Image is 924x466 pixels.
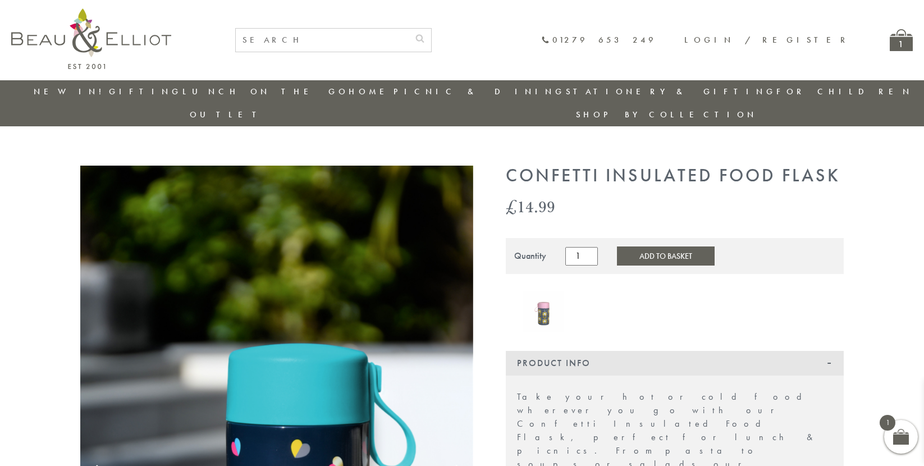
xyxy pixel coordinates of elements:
[523,291,564,334] a: Boho food flask Boho Insulated Food Flask
[506,351,844,376] div: Product Info
[190,109,264,120] a: Outlet
[880,415,895,431] span: 1
[506,166,844,186] h1: Confetti Insulated Food Flask
[566,86,776,97] a: Stationery & Gifting
[684,34,850,45] a: Login / Register
[349,86,394,97] a: Home
[394,86,565,97] a: Picnic & Dining
[565,247,598,265] input: Product quantity
[506,195,555,218] bdi: 14.99
[109,86,182,97] a: Gifting
[617,246,715,266] button: Add to Basket
[236,29,409,52] input: SEARCH
[523,291,564,332] img: Boho food flask Boho Insulated Food Flask
[11,8,171,69] img: logo
[541,35,656,45] a: 01279 653 249
[514,251,546,261] div: Quantity
[776,86,913,97] a: For Children
[182,86,349,97] a: Lunch On The Go
[576,109,757,120] a: Shop by collection
[890,29,913,51] a: 1
[506,195,517,218] span: £
[34,86,109,97] a: New in!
